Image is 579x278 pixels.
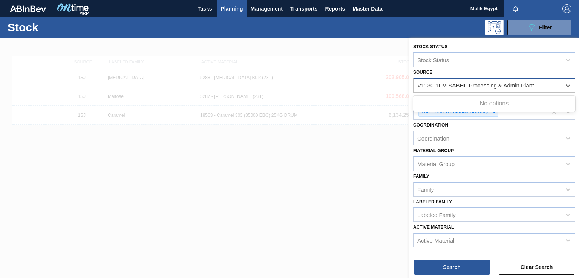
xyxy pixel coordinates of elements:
[196,4,213,13] span: Tasks
[413,97,575,110] div: No options
[417,57,449,63] div: Stock Status
[539,24,552,31] span: Filter
[352,4,382,13] span: Master Data
[413,122,448,128] label: Coordination
[413,225,454,230] label: Active Material
[538,4,547,13] img: userActions
[504,3,528,14] button: Notifications
[417,212,456,218] div: Labeled Family
[419,107,490,116] div: 1SJ - SAB Newlands Brewery
[417,160,455,167] div: Material Group
[413,148,454,153] label: Material Group
[417,186,434,192] div: Family
[325,4,345,13] span: Reports
[413,174,429,179] label: Family
[485,20,504,35] div: Programming: no user selected
[562,4,571,13] img: Logout
[507,20,571,35] button: Filter
[8,23,116,32] h1: Stock
[10,5,46,12] img: TNhmsLtSVTkK8tSr43FrP2fwEKptu5GPRR3wAAAABJRU5ErkJggg==
[417,237,454,244] div: Active Material
[413,70,432,75] label: Source
[413,95,443,101] label: Destination
[250,4,283,13] span: Management
[417,135,449,142] div: Coordination
[290,4,317,13] span: Transports
[413,199,452,205] label: Labeled Family
[413,44,447,49] label: Stock Status
[221,4,243,13] span: Planning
